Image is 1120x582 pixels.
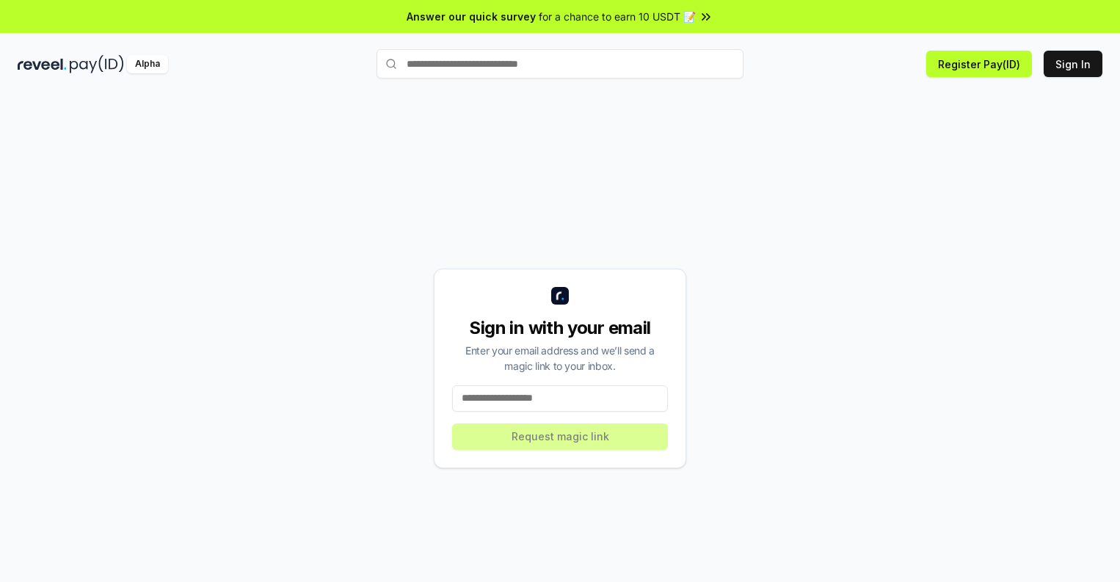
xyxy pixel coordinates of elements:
button: Register Pay(ID) [926,51,1032,77]
img: reveel_dark [18,55,67,73]
div: Alpha [127,55,168,73]
span: for a chance to earn 10 USDT 📝 [539,9,696,24]
img: pay_id [70,55,124,73]
span: Answer our quick survey [407,9,536,24]
div: Sign in with your email [452,316,668,340]
img: logo_small [551,287,569,305]
button: Sign In [1044,51,1102,77]
div: Enter your email address and we’ll send a magic link to your inbox. [452,343,668,374]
